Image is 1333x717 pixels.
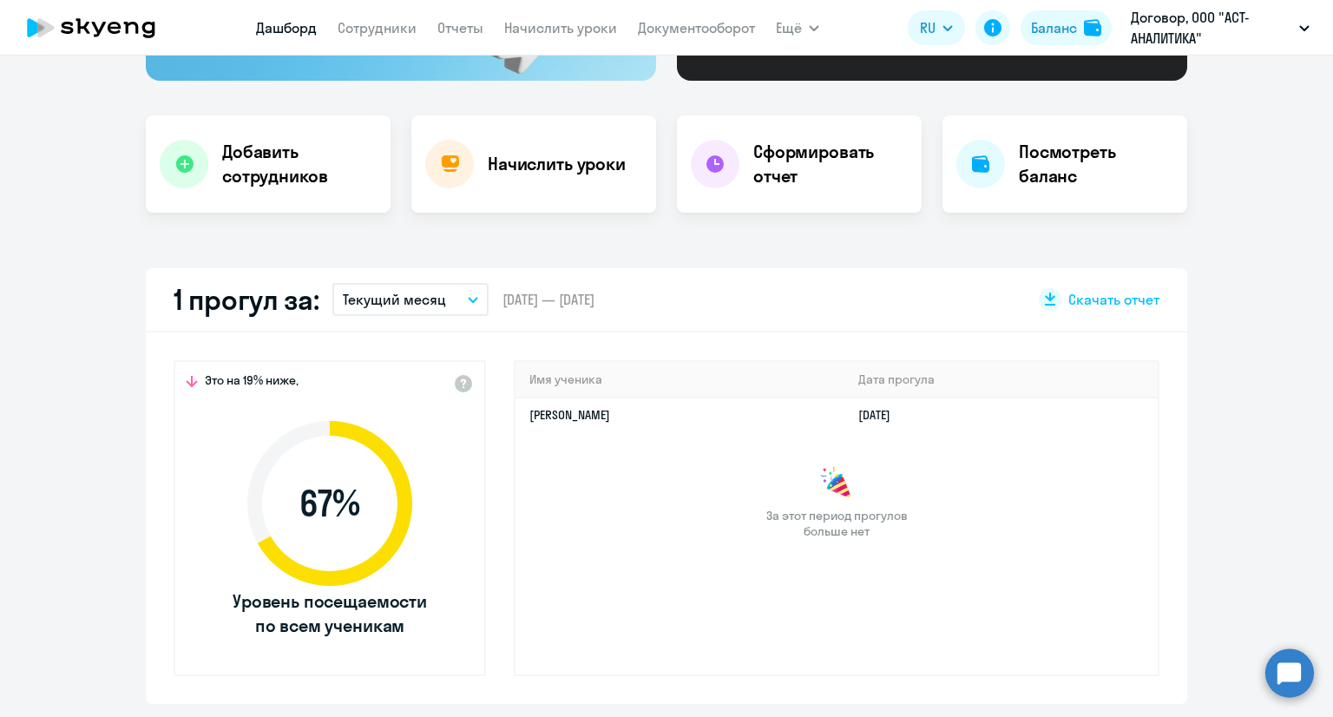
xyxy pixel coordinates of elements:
[437,19,483,36] a: Отчеты
[338,19,417,36] a: Сотрудники
[502,290,594,309] span: [DATE] — [DATE]
[256,19,317,36] a: Дашборд
[858,407,904,423] a: [DATE]
[1019,140,1173,188] h4: Посмотреть баланс
[776,10,819,45] button: Ещё
[515,362,844,398] th: Имя ученика
[1068,290,1159,309] span: Скачать отчет
[343,289,446,310] p: Текущий месяц
[332,283,489,316] button: Текущий месяц
[230,589,430,638] span: Уровень посещаемости по всем ученикам
[753,140,908,188] h4: Сформировать отчет
[529,407,610,423] a: [PERSON_NAME]
[638,19,755,36] a: Документооборот
[776,17,802,38] span: Ещё
[764,508,909,539] span: За этот период прогулов больше нет
[1031,17,1077,38] div: Баланс
[920,17,936,38] span: RU
[844,362,1158,398] th: Дата прогула
[1021,10,1112,45] button: Балансbalance
[230,483,430,524] span: 67 %
[488,152,626,176] h4: Начислить уроки
[908,10,965,45] button: RU
[1131,7,1292,49] p: Договор, ООО "АСТ-АНАЛИТИКА"
[205,372,299,393] span: Это на 19% ниже,
[1122,7,1318,49] button: Договор, ООО "АСТ-АНАЛИТИКА"
[504,19,617,36] a: Начислить уроки
[174,282,318,317] h2: 1 прогул за:
[222,140,377,188] h4: Добавить сотрудников
[819,466,854,501] img: congrats
[1084,19,1101,36] img: balance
